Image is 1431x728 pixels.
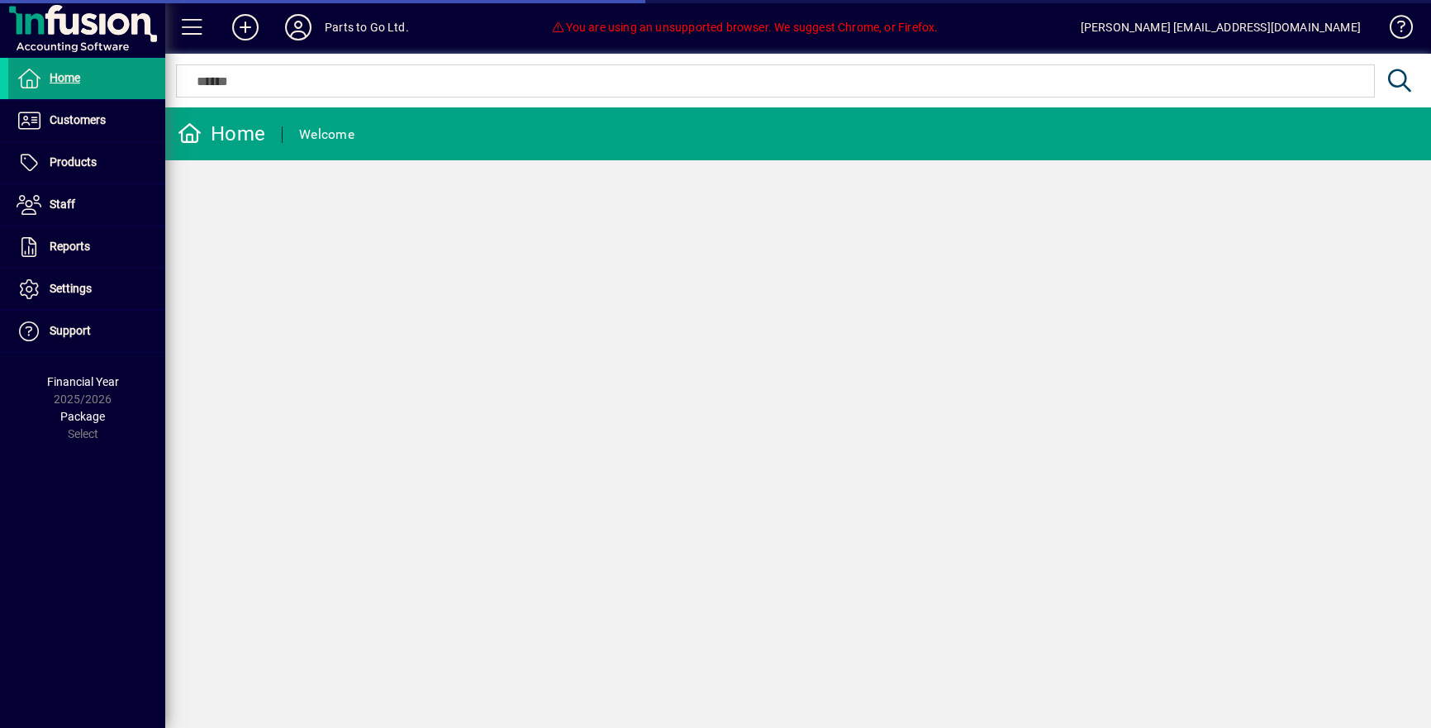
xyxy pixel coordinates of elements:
[50,113,106,126] span: Customers
[272,12,325,42] button: Profile
[50,71,80,84] span: Home
[8,226,165,268] a: Reports
[219,12,272,42] button: Add
[1377,3,1410,57] a: Knowledge Base
[1081,14,1361,40] div: [PERSON_NAME] [EMAIL_ADDRESS][DOMAIN_NAME]
[60,410,105,423] span: Package
[325,14,409,40] div: Parts to Go Ltd.
[8,311,165,352] a: Support
[299,121,354,148] div: Welcome
[50,282,92,295] span: Settings
[8,142,165,183] a: Products
[8,184,165,226] a: Staff
[178,121,265,147] div: Home
[551,21,938,34] span: You are using an unsupported browser. We suggest Chrome, or Firefox.
[50,240,90,253] span: Reports
[50,324,91,337] span: Support
[8,100,165,141] a: Customers
[50,155,97,169] span: Products
[50,197,75,211] span: Staff
[8,269,165,310] a: Settings
[47,375,119,388] span: Financial Year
